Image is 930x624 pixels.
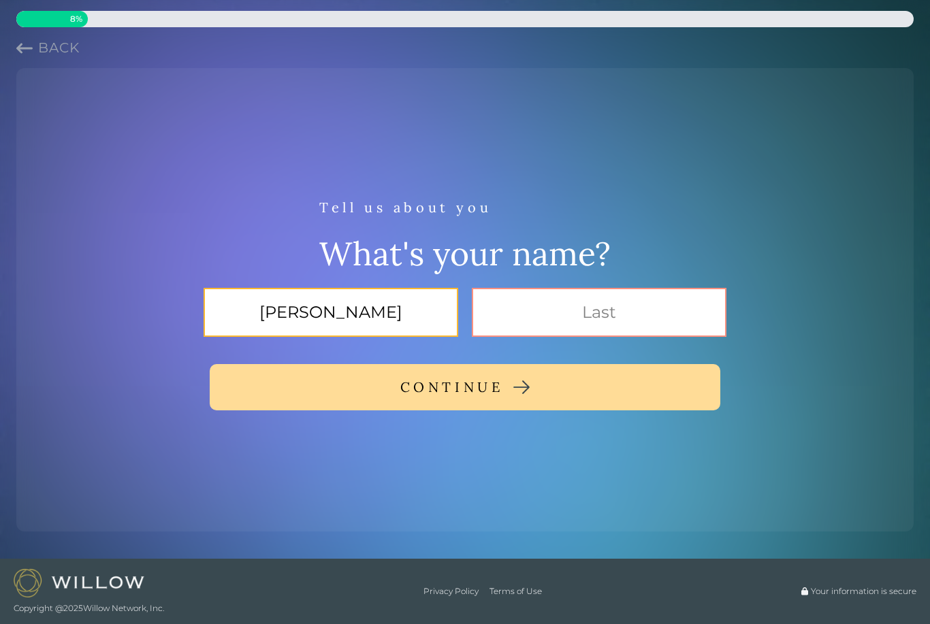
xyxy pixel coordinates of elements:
[210,364,720,410] button: CONTINUE
[400,375,504,399] div: CONTINUE
[16,14,82,24] span: 8 %
[490,586,542,597] a: Terms of Use
[38,39,80,56] span: Back
[319,233,611,274] div: What's your name?
[16,38,80,57] button: Previous question
[16,11,88,27] div: 8% complete
[14,569,144,597] img: Willow logo
[319,195,611,220] div: Tell us about you
[811,586,916,597] span: Your information is secure
[472,288,726,337] input: Last
[204,288,458,337] input: First
[423,586,479,597] a: Privacy Policy
[14,603,164,614] span: Copyright @ 2025 Willow Network, Inc.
